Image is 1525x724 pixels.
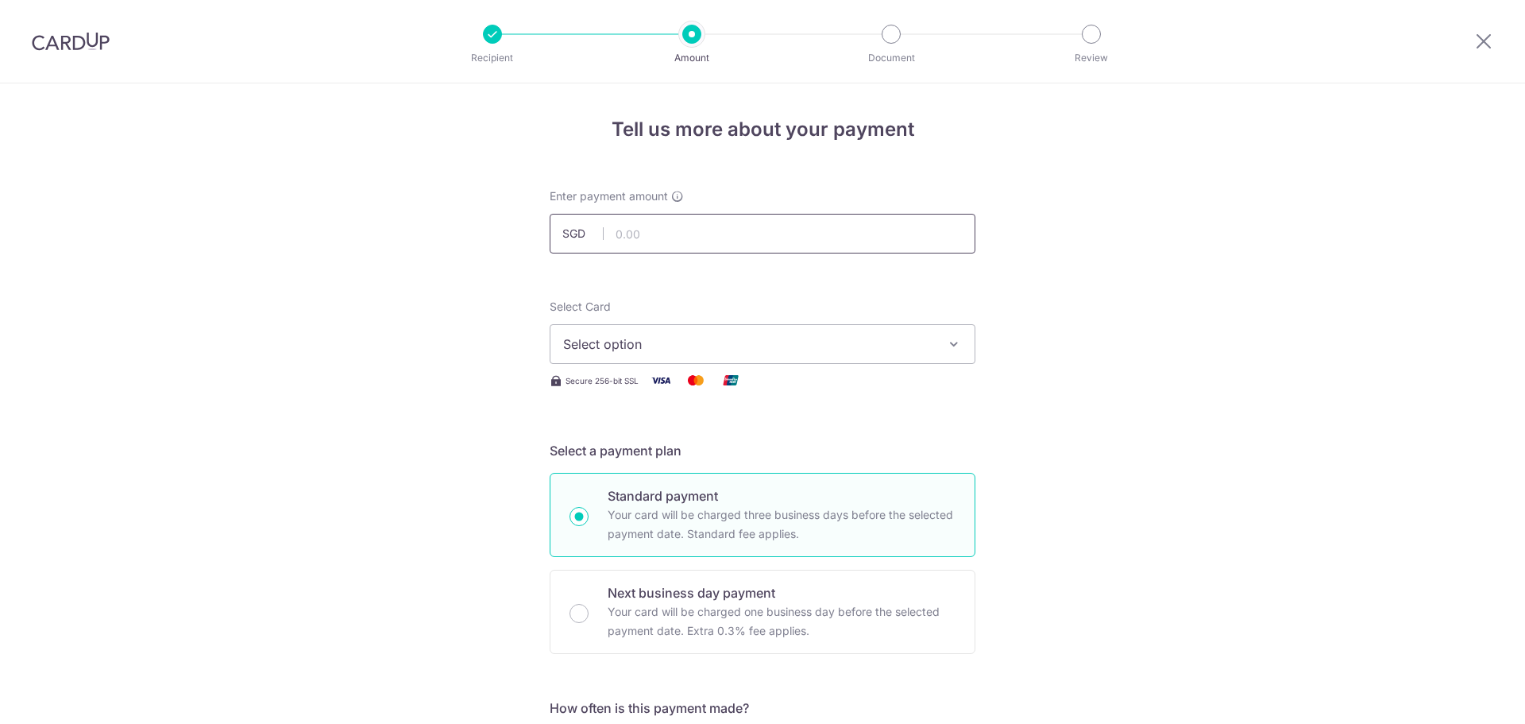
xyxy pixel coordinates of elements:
p: Standard payment [608,486,956,505]
p: Your card will be charged three business days before the selected payment date. Standard fee appl... [608,505,956,544]
p: Recipient [434,50,551,66]
p: Review [1033,50,1150,66]
img: Visa [645,370,677,390]
p: Your card will be charged one business day before the selected payment date. Extra 0.3% fee applies. [608,602,956,641]
p: Amount [633,50,751,66]
p: Document [832,50,950,66]
img: CardUp [32,32,110,51]
img: Mastercard [680,370,712,390]
span: Select option [563,335,933,354]
input: 0.00 [550,214,975,254]
img: Union Pay [715,370,747,390]
h5: How often is this payment made? [550,699,975,718]
h5: Select a payment plan [550,441,975,460]
span: Secure 256-bit SSL [566,374,639,387]
span: Help [36,11,68,25]
h4: Tell us more about your payment [550,115,975,144]
button: Select option [550,324,975,364]
span: Enter payment amount [550,188,668,204]
p: Next business day payment [608,583,956,602]
span: SGD [562,226,604,242]
span: translation missing: en.payables.payment_networks.credit_card.summary.labels.select_card [550,300,611,313]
